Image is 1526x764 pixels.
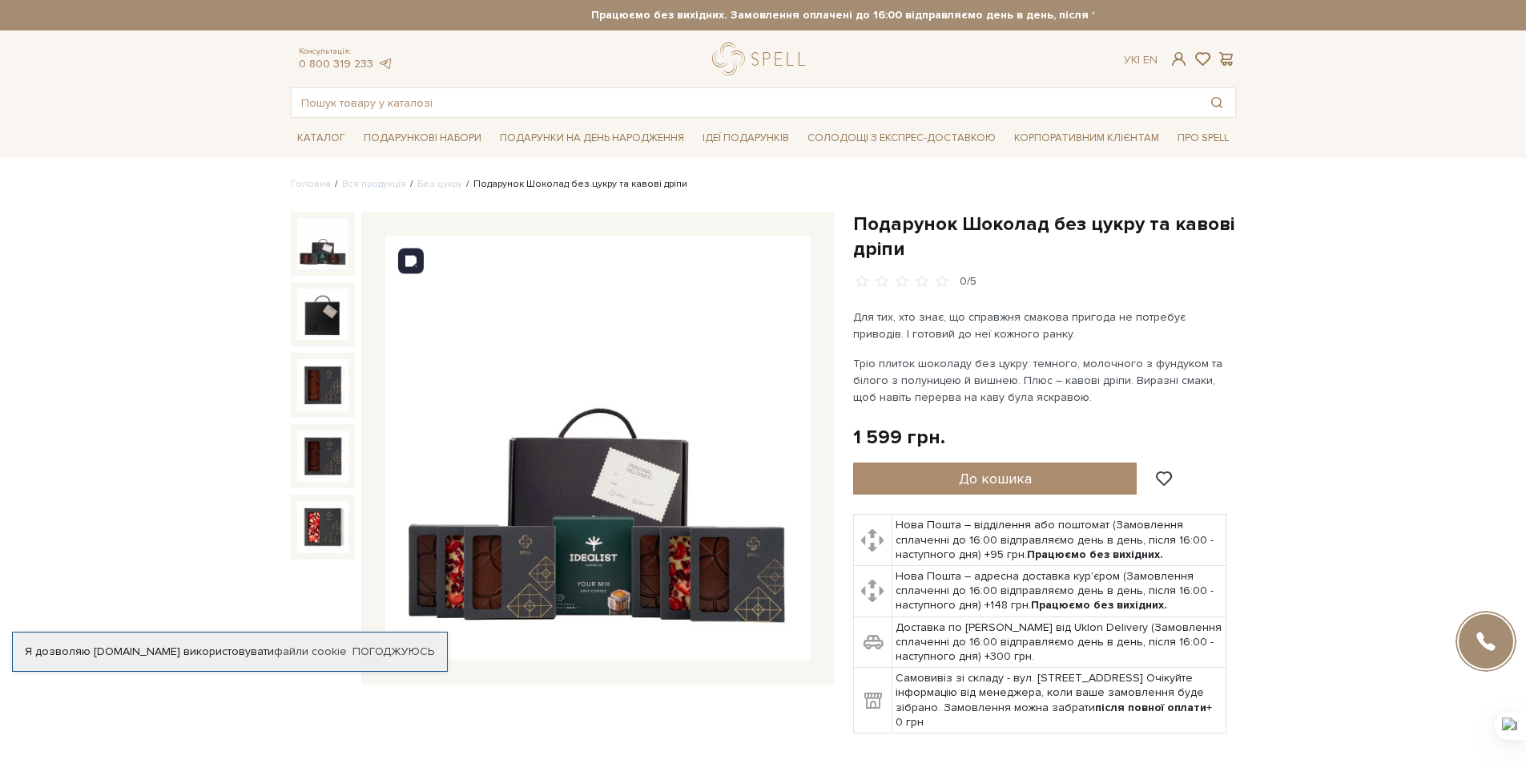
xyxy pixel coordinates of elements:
[297,501,348,552] img: Подарунок Шоколад без цукру та кавові дріпи
[385,236,810,661] img: Подарунок Шоколад без цукру та кавові дріпи
[696,126,795,151] span: Ідеї подарунків
[433,8,1378,22] strong: Працюємо без вихідних. Замовлення оплачені до 16:00 відправляємо день в день, після 16:00 - насту...
[297,289,348,340] img: Подарунок Шоколад без цукру та кавові дріпи
[291,178,331,190] a: Головна
[462,177,687,192] li: Подарунок Шоколад без цукру та кавові дріпи
[493,126,691,151] span: Подарунки на День народження
[417,178,462,190] a: Без цукру
[292,88,1198,117] input: Пошук товару у каталозі
[1198,88,1235,117] button: Пошук товару у каталозі
[892,616,1226,668] td: Доставка по [PERSON_NAME] від Uklon Delivery (Замовлення сплаченні до 16:00 відправляємо день в д...
[1124,53,1158,67] div: Ук
[342,178,406,190] a: Вся продукція
[853,212,1236,261] h1: Подарунок Шоколад без цукру та кавові дріпи
[291,126,352,151] span: Каталог
[960,274,976,289] div: 0/5
[1137,53,1140,67] span: |
[1008,124,1166,152] a: Корпоративним клієнтам
[959,470,1032,487] span: До кошика
[357,126,488,151] span: Подарункові набори
[892,515,1226,566] td: Нова Пошта – відділення або поштомат (Замовлення сплаченні до 16:00 відправляємо день в день, піс...
[1031,598,1167,612] b: Працюємо без вихідних.
[352,645,434,659] a: Погоджуюсь
[853,355,1229,406] p: Тріо плиток шоколаду без цукру: темного, молочного з фундуком та білого з полуницею й вишнею. Плю...
[297,431,348,482] img: Подарунок Шоколад без цукру та кавові дріпи
[892,668,1226,734] td: Самовивіз зі складу - вул. [STREET_ADDRESS] Очікуйте інформацію від менеджера, коли ваше замовлен...
[274,645,347,658] a: файли cookie
[1027,548,1163,561] b: Працюємо без вихідних.
[892,566,1226,617] td: Нова Пошта – адресна доставка кур'єром (Замовлення сплаченні до 16:00 відправляємо день в день, п...
[299,57,373,71] a: 0 800 319 233
[1095,701,1206,714] b: після повної оплати
[853,309,1229,342] p: Для тих, хто знає, що справжня смакова пригода не потребує приводів. І готовий до неї кожного ранку.
[1171,126,1235,151] span: Про Spell
[801,124,1002,152] a: Солодощі з експрес-доставкою
[712,42,812,75] a: logo
[1143,53,1158,67] a: En
[297,359,348,410] img: Подарунок Шоколад без цукру та кавові дріпи
[297,218,348,269] img: Подарунок Шоколад без цукру та кавові дріпи
[853,425,945,450] div: 1 599 грн.
[299,46,393,57] span: Консультація:
[13,645,447,659] div: Я дозволяю [DOMAIN_NAME] використовувати
[853,463,1137,495] button: До кошика
[377,57,393,71] a: telegram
